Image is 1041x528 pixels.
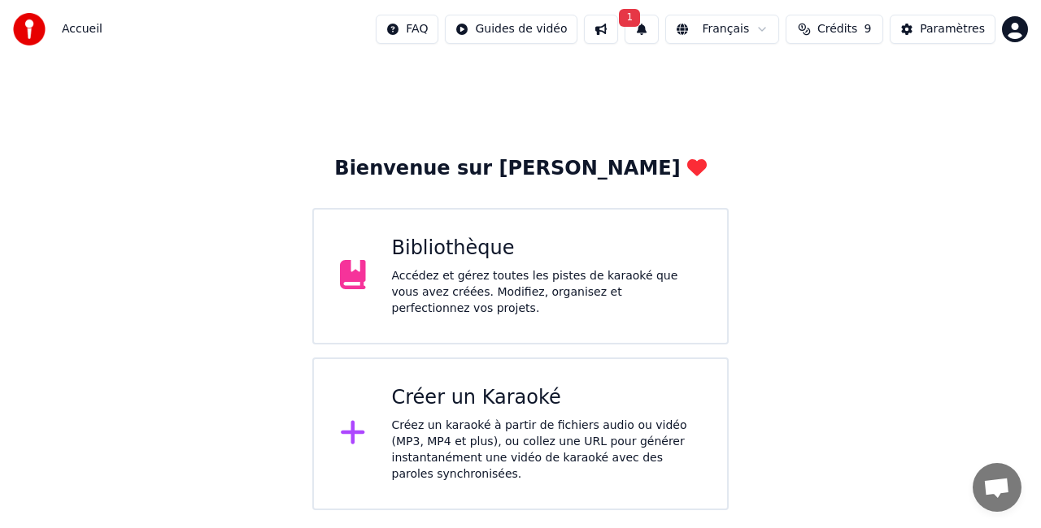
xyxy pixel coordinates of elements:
span: Accueil [62,21,102,37]
button: 1 [625,15,659,44]
div: Accédez et gérez toutes les pistes de karaoké que vous avez créées. Modifiez, organisez et perfec... [392,268,702,317]
button: Guides de vidéo [445,15,577,44]
div: Créer un Karaoké [392,385,702,411]
div: Créez un karaoké à partir de fichiers audio ou vidéo (MP3, MP4 et plus), ou collez une URL pour g... [392,418,702,483]
button: FAQ [376,15,438,44]
div: Bibliothèque [392,236,702,262]
img: youka [13,13,46,45]
nav: breadcrumb [62,21,102,37]
button: Paramètres [890,15,995,44]
div: Bienvenue sur [PERSON_NAME] [334,156,706,182]
button: Crédits9 [786,15,883,44]
span: Crédits [817,21,857,37]
span: 1 [619,9,640,27]
div: Paramètres [920,21,985,37]
span: 9 [864,21,871,37]
div: Ouvrir le chat [973,463,1021,512]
